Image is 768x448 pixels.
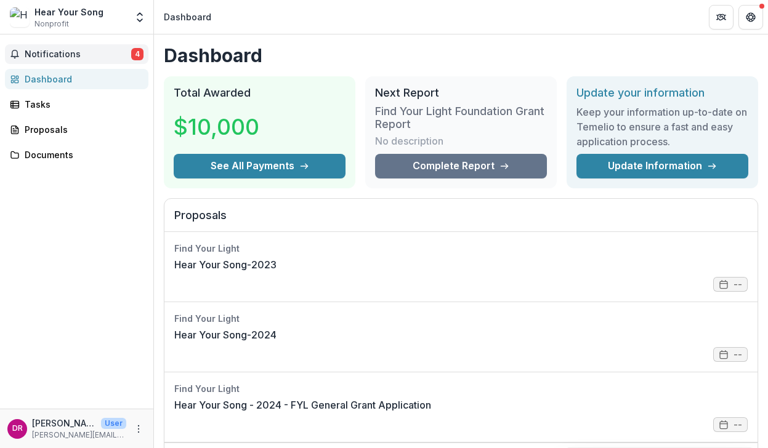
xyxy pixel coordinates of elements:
[25,98,139,111] div: Tasks
[12,425,23,433] div: Dan Rubins
[5,119,148,140] a: Proposals
[32,417,96,430] p: [PERSON_NAME]
[174,257,277,272] a: Hear Your Song-2023
[5,94,148,114] a: Tasks
[131,422,146,436] button: More
[32,430,126,441] p: [PERSON_NAME][EMAIL_ADDRESS][DOMAIN_NAME]
[159,8,216,26] nav: breadcrumb
[375,86,547,100] h2: Next Report
[5,44,148,64] button: Notifications4
[164,44,758,66] h1: Dashboard
[34,18,69,30] span: Nonprofit
[131,48,143,60] span: 4
[709,5,734,30] button: Partners
[174,209,748,232] h2: Proposals
[174,327,277,342] a: Hear Your Song-2024
[25,148,139,161] div: Documents
[10,7,30,27] img: Hear Your Song
[34,6,103,18] div: Hear Your Song
[5,69,148,89] a: Dashboard
[576,86,748,100] h2: Update your information
[576,105,748,149] h3: Keep your information up-to-date on Temelio to ensure a fast and easy application process.
[101,418,126,429] p: User
[174,398,431,412] a: Hear Your Song - 2024 - FYL General Grant Application
[375,134,443,148] p: No description
[375,154,547,178] a: Complete Report
[164,10,211,23] div: Dashboard
[738,5,763,30] button: Get Help
[25,73,139,86] div: Dashboard
[25,49,131,60] span: Notifications
[5,145,148,165] a: Documents
[131,5,148,30] button: Open entity switcher
[25,123,139,136] div: Proposals
[174,154,346,178] button: See All Payments
[576,154,748,178] a: Update Information
[375,105,547,131] h3: Find Your Light Foundation Grant Report
[174,86,346,100] h2: Total Awarded
[174,110,266,143] h3: $10,000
